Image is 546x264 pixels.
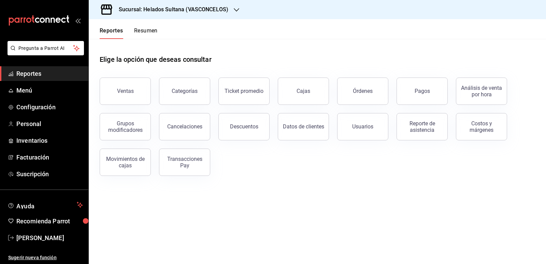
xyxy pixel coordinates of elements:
[163,156,206,169] div: Transacciones Pay
[5,50,84,57] a: Pregunta a Parrot AI
[397,113,448,140] button: Reporte de asistencia
[8,254,83,261] span: Sugerir nueva función
[159,113,210,140] button: Cancelaciones
[16,119,83,128] span: Personal
[225,88,263,94] div: Ticket promedio
[159,149,210,176] button: Transacciones Pay
[16,86,83,95] span: Menú
[159,78,210,105] button: Categorías
[117,88,134,94] div: Ventas
[104,120,146,133] div: Grupos modificadores
[218,113,270,140] button: Descuentos
[401,120,443,133] div: Reporte de asistencia
[456,113,507,140] button: Costos y márgenes
[16,169,83,179] span: Suscripción
[16,136,83,145] span: Inventarios
[18,45,73,52] span: Pregunta a Parrot AI
[172,88,198,94] div: Categorías
[460,120,503,133] div: Costos y márgenes
[283,123,324,130] div: Datos de clientes
[353,88,373,94] div: Órdenes
[337,113,388,140] button: Usuarios
[16,201,74,209] span: Ayuda
[397,78,448,105] button: Pagos
[100,113,151,140] button: Grupos modificadores
[100,149,151,176] button: Movimientos de cajas
[100,27,158,39] div: navigation tabs
[16,69,83,78] span: Reportes
[278,78,329,105] a: Cajas
[75,18,81,23] button: open_drawer_menu
[16,153,83,162] span: Facturación
[230,123,258,130] div: Descuentos
[8,41,84,55] button: Pregunta a Parrot AI
[460,85,503,98] div: Análisis de venta por hora
[16,102,83,112] span: Configuración
[297,87,311,95] div: Cajas
[167,123,202,130] div: Cancelaciones
[100,27,123,39] button: Reportes
[104,156,146,169] div: Movimientos de cajas
[337,78,388,105] button: Órdenes
[100,54,212,65] h1: Elige la opción que deseas consultar
[352,123,373,130] div: Usuarios
[113,5,228,14] h3: Sucursal: Helados Sultana (VASCONCELOS)
[16,217,83,226] span: Recomienda Parrot
[278,113,329,140] button: Datos de clientes
[16,233,83,242] span: [PERSON_NAME]
[415,88,430,94] div: Pagos
[134,27,158,39] button: Resumen
[456,78,507,105] button: Análisis de venta por hora
[100,78,151,105] button: Ventas
[218,78,270,105] button: Ticket promedio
